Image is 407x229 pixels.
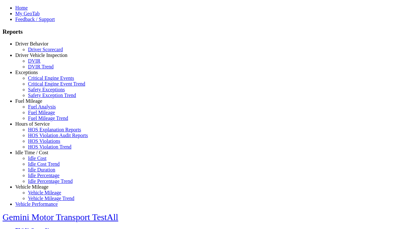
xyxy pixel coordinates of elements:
[28,93,76,98] a: Safety Exception Trend
[28,75,74,81] a: Critical Engine Events
[28,87,65,92] a: Safety Exceptions
[28,196,74,201] a: Vehicle Mileage Trend
[28,115,68,121] a: Fuel Mileage Trend
[15,201,58,207] a: Vehicle Performance
[15,17,55,22] a: Feedback / Support
[28,133,88,138] a: HOS Violation Audit Reports
[15,121,50,127] a: Hours of Service
[3,212,118,222] a: Gemini Motor Transport TestAll
[28,110,55,115] a: Fuel Mileage
[15,184,48,190] a: Vehicle Mileage
[28,173,59,178] a: Idle Percentage
[15,70,38,75] a: Exceptions
[28,167,55,172] a: Idle Duration
[28,178,72,184] a: Idle Percentage Trend
[28,156,46,161] a: Idle Cost
[28,190,61,195] a: Vehicle Mileage
[15,41,48,46] a: Driver Behavior
[3,28,404,35] h3: Reports
[15,150,48,155] a: Idle Time / Cost
[15,52,67,58] a: Driver Vehicle Inspection
[28,127,81,132] a: HOS Explanation Reports
[28,104,56,109] a: Fuel Analysis
[15,11,40,16] a: My GeoTab
[28,161,60,167] a: Idle Cost Trend
[28,81,85,87] a: Critical Engine Event Trend
[28,58,40,64] a: DVIR
[28,138,60,144] a: HOS Violations
[28,144,72,149] a: HOS Violation Trend
[28,47,63,52] a: Driver Scorecard
[15,5,28,10] a: Home
[15,98,42,104] a: Fuel Mileage
[28,64,53,69] a: DVIR Trend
